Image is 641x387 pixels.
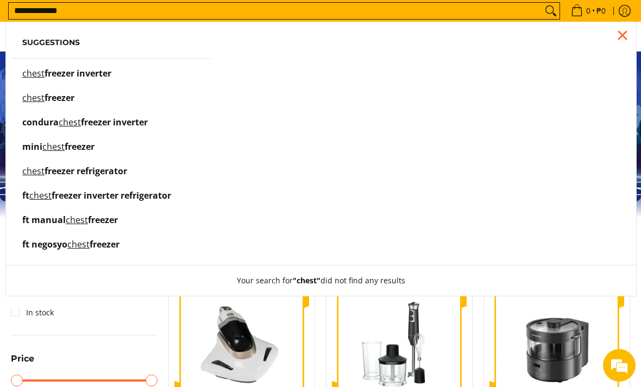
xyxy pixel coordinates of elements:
[22,141,42,153] span: mini
[45,67,111,79] span: freezer inverter
[293,275,320,286] strong: "chest"
[11,304,54,321] a: In stock
[22,94,200,113] a: chest freezer
[52,189,171,201] span: freezer inverter refrigerator
[22,192,200,211] a: ft chest freezer inverter refrigerator
[22,189,29,201] span: ft
[22,167,200,186] a: chest freezer refrigerator
[22,238,67,250] span: ft negosyo
[22,118,200,137] a: condura chest freezer inverter
[90,238,120,250] span: freezer
[45,165,127,177] span: freezer refrigerator
[22,92,45,104] mark: chest
[11,354,34,363] span: Price
[22,94,74,113] p: chest freezer
[22,69,200,88] a: chest freezer inverter
[22,118,148,137] p: condura chest freezer inverter
[585,7,592,15] span: 0
[22,38,200,47] h6: Suggestions
[67,238,90,250] mark: chest
[11,354,34,371] summary: Open
[178,5,204,31] div: Minimize live chat window
[45,92,74,104] span: freezer
[88,214,118,226] span: freezer
[22,214,66,226] span: ft manual
[81,116,148,128] span: freezer inverter
[22,165,45,177] mark: chest
[22,143,200,162] a: mini chest freezer
[22,67,45,79] mark: chest
[22,143,95,162] p: mini chest freezer
[614,27,631,43] div: Close pop up
[542,3,560,19] button: Search
[22,216,200,235] a: ft manual chest freezer
[22,116,59,128] span: condura
[66,214,88,226] mark: chest
[226,265,416,296] button: Your search for"chest"did not find any results
[29,189,52,201] mark: chest
[22,240,200,259] a: ft negosyo chest freezer
[42,141,65,153] mark: chest
[595,7,607,15] span: ₱0
[65,141,95,153] span: freezer
[22,69,111,88] p: chest freezer inverter
[22,216,118,235] p: ft manual chest freezer
[59,116,81,128] mark: chest
[22,240,120,259] p: ft negosyo chest freezer
[22,167,127,186] p: chest freezer refrigerator
[56,61,183,75] div: Chat with us now
[63,121,150,231] span: We're online!
[5,265,207,303] textarea: Type your message and hit 'Enter'
[568,5,609,17] span: •
[22,192,171,211] p: ft chest freezer inverter refrigerator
